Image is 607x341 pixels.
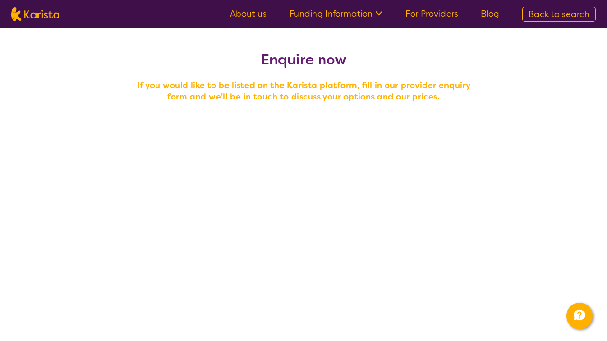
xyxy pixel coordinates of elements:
[289,8,383,19] a: Funding Information
[133,80,474,102] h4: If you would like to be listed on the Karista platform, fill in our provider enquiry form and we'...
[11,7,59,21] img: Karista logo
[230,8,267,19] a: About us
[522,7,596,22] a: Back to search
[566,303,593,329] button: Channel Menu
[133,51,474,68] h2: Enquire now
[481,8,499,19] a: Blog
[405,8,458,19] a: For Providers
[528,9,589,20] span: Back to search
